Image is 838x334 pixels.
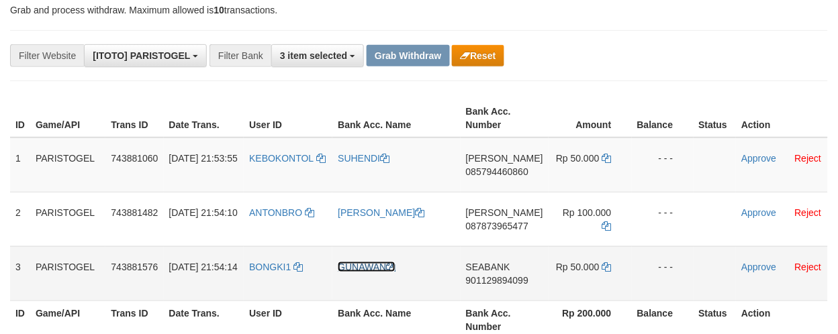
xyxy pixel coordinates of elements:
[111,153,158,164] span: 743881060
[556,153,600,164] span: Rp 50.000
[30,99,105,137] th: Game/API
[249,262,303,272] a: BONGKI1
[338,153,389,164] a: SUHENDI
[30,137,105,192] td: PARISTOGEL
[466,262,510,272] span: SEABANK
[556,262,600,272] span: Rp 50.000
[694,99,737,137] th: Status
[209,44,271,67] div: Filter Bank
[111,207,158,218] span: 743881482
[741,153,776,164] a: Approve
[169,153,238,164] span: [DATE] 21:53:55
[632,246,694,300] td: - - -
[249,153,314,164] span: KEBOKONTOL
[461,99,549,137] th: Bank Acc. Number
[632,99,694,137] th: Balance
[271,44,364,67] button: 3 item selected
[10,3,828,17] p: Grab and process withdraw. Maximum allowed is transactions.
[466,275,528,286] span: Copy 901129894099 to clipboard
[249,153,326,164] a: KEBOKONTOL
[169,262,238,272] span: [DATE] 21:54:14
[10,246,30,300] td: 3
[105,99,163,137] th: Trans ID
[563,207,611,218] span: Rp 100.000
[93,50,190,61] span: [ITOTO] PARISTOGEL
[466,221,528,231] span: Copy 087873965477 to clipboard
[84,44,207,67] button: [ITOTO] PARISTOGEL
[249,207,314,218] a: ANTONBRO
[795,153,822,164] a: Reject
[214,5,224,15] strong: 10
[169,207,238,218] span: [DATE] 21:54:10
[30,192,105,246] td: PARISTOGEL
[466,207,543,218] span: [PERSON_NAME]
[602,262,612,272] a: Copy 50000 to clipboard
[30,246,105,300] td: PARISTOGEL
[602,221,612,231] a: Copy 100000 to clipboard
[249,207,302,218] span: ANTONBRO
[10,44,84,67] div: Filter Website
[549,99,632,137] th: Amount
[280,50,347,61] span: 3 item selected
[466,153,543,164] span: [PERSON_NAME]
[741,262,776,272] a: Approve
[795,262,822,272] a: Reject
[10,192,30,246] td: 2
[10,99,30,137] th: ID
[338,207,424,218] a: [PERSON_NAME]
[632,192,694,246] td: - - -
[736,99,828,137] th: Action
[367,45,449,66] button: Grab Withdraw
[249,262,291,272] span: BONGKI1
[632,137,694,192] td: - - -
[332,99,460,137] th: Bank Acc. Name
[10,137,30,192] td: 1
[338,262,395,272] a: GUNAWAN
[466,166,528,177] span: Copy 085794460860 to clipboard
[452,45,504,66] button: Reset
[164,99,244,137] th: Date Trans.
[741,207,776,218] a: Approve
[602,153,612,164] a: Copy 50000 to clipboard
[244,99,332,137] th: User ID
[795,207,822,218] a: Reject
[111,262,158,272] span: 743881576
